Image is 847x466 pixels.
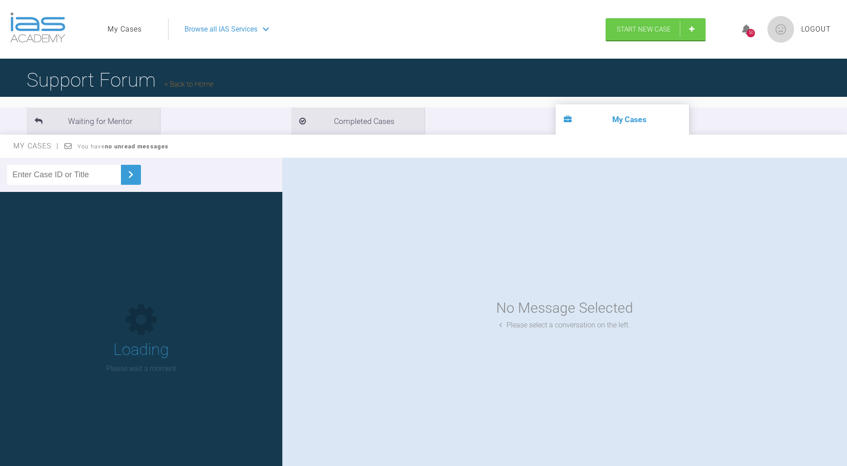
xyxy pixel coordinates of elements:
input: Enter Case ID or Title [7,165,121,185]
h1: Support Forum [27,64,213,96]
a: Logout [801,24,831,35]
li: My Cases [556,104,689,135]
li: Waiting for Mentor [27,108,160,135]
strong: no unread messages [105,143,169,150]
span: Start New Case [617,25,671,33]
li: Completed Cases [291,108,425,135]
span: You have [77,143,169,150]
div: Please select a conversation on the left. [499,319,630,331]
span: Browse all IAS Services [185,24,257,35]
a: My Cases [108,24,142,35]
a: Back to Home [165,80,213,88]
img: chevronRight.28bd32b0.svg [124,167,138,182]
a: Start New Case [606,18,706,40]
img: profile.png [767,16,794,43]
h1: Loading [113,337,169,363]
p: Please wait a moment [106,363,176,374]
img: logo-light.3e3ef733.png [10,12,65,43]
div: 50 [747,29,755,37]
span: My Cases [13,142,59,150]
div: No Message Selected [496,297,633,319]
